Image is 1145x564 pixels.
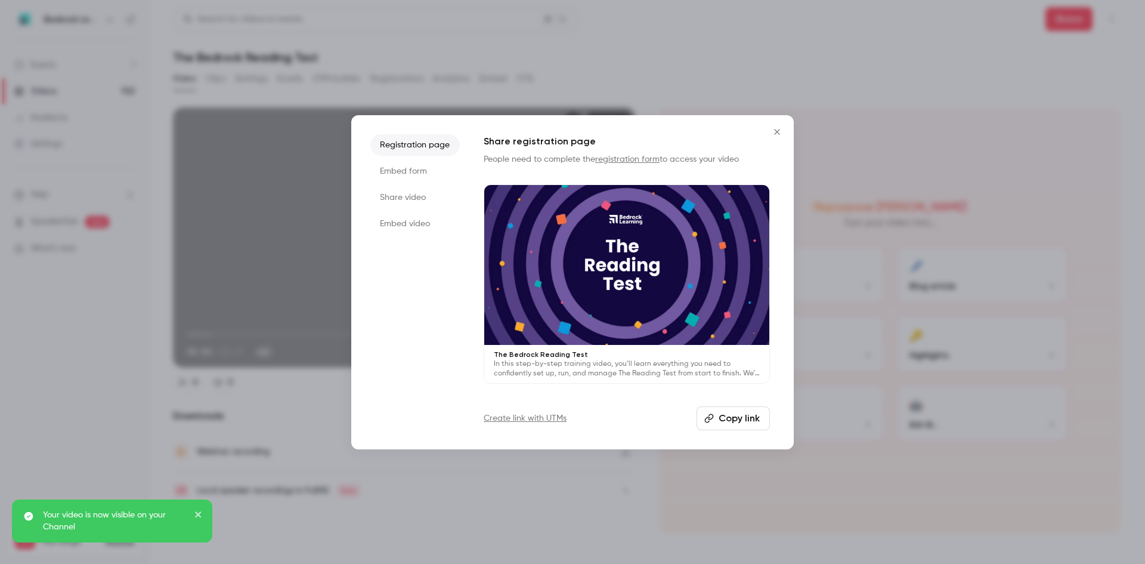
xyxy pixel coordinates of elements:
li: Embed video [370,213,460,235]
button: Close [765,120,789,144]
a: registration form [595,155,660,164]
li: Embed form [370,161,460,182]
p: Your video is now visible on your Channel [43,509,186,533]
p: The Bedrock Reading Test [494,350,760,359]
a: Create link with UTMs [484,412,567,424]
button: Copy link [697,406,770,430]
li: Share video [370,187,460,208]
p: People need to complete the to access your video [484,153,770,165]
h1: Share registration page [484,134,770,149]
a: The Bedrock Reading TestIn this step-by-step training video, you’ll learn everything you need to ... [484,184,770,384]
button: close [194,509,203,523]
li: Registration page [370,134,460,156]
p: In this step-by-step training video, you’ll learn everything you need to confidently set up, run,... [494,359,760,378]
